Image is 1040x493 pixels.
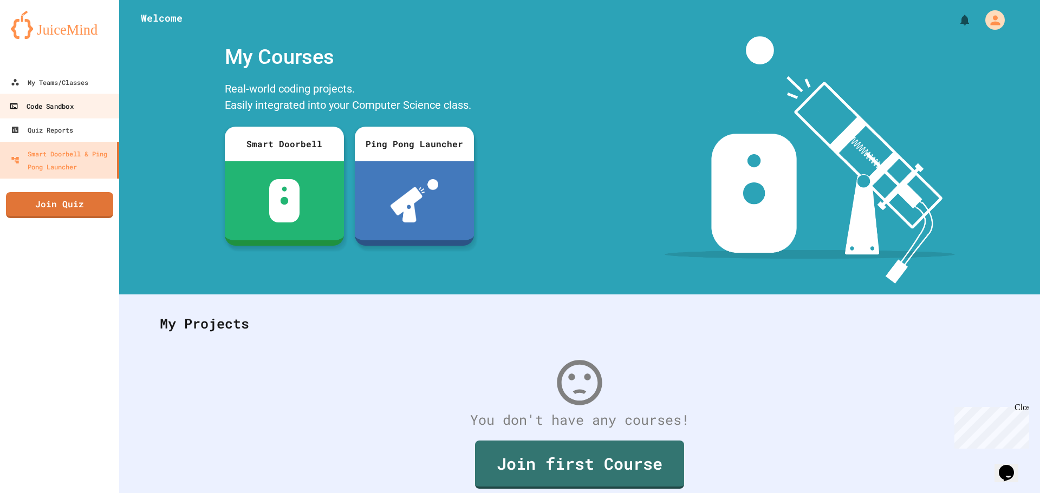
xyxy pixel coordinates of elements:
[974,8,1007,32] div: My Account
[149,410,1010,430] div: You don't have any courses!
[355,127,474,161] div: Ping Pong Launcher
[219,36,479,78] div: My Courses
[11,123,73,136] div: Quiz Reports
[11,76,88,89] div: My Teams/Classes
[6,192,113,218] a: Join Quiz
[11,11,108,39] img: logo-orange.svg
[225,127,344,161] div: Smart Doorbell
[9,100,73,113] div: Code Sandbox
[269,179,300,222] img: sdb-white.svg
[4,4,75,69] div: Chat with us now!Close
[11,147,113,173] div: Smart Doorbell & Ping Pong Launcher
[665,36,955,284] img: banner-image-my-projects.png
[391,179,439,222] img: ppl-with-ball.png
[994,450,1029,482] iframe: chat widget
[938,11,974,29] div: My Notifications
[219,78,479,119] div: Real-world coding projects. Easily integrated into your Computer Science class.
[950,403,1029,449] iframe: chat widget
[149,303,1010,345] div: My Projects
[475,441,684,489] a: Join first Course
